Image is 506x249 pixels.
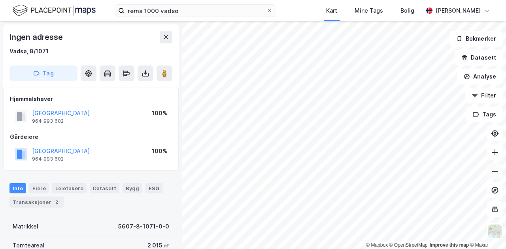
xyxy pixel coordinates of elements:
[466,107,503,122] button: Tags
[9,183,26,193] div: Info
[10,132,172,142] div: Gårdeiere
[52,183,87,193] div: Leietakere
[366,242,388,248] a: Mapbox
[53,198,60,206] div: 2
[123,183,142,193] div: Bygg
[466,211,506,249] iframe: Chat Widget
[389,242,428,248] a: OpenStreetMap
[125,5,266,17] input: Søk på adresse, matrikkel, gårdeiere, leietakere eller personer
[355,6,383,15] div: Mine Tags
[32,118,64,124] div: 964 993 602
[13,4,96,17] img: logo.f888ab2527a4732fd821a326f86c7f29.svg
[9,31,64,43] div: Ingen adresse
[90,183,119,193] div: Datasett
[430,242,469,248] a: Improve this map
[326,6,337,15] div: Kart
[32,156,64,162] div: 964 993 602
[457,69,503,84] button: Analyse
[436,6,481,15] div: [PERSON_NAME]
[465,88,503,103] button: Filter
[9,197,64,208] div: Transaksjoner
[29,183,49,193] div: Eiere
[152,146,167,156] div: 100%
[152,109,167,118] div: 100%
[9,66,77,81] button: Tag
[13,222,38,231] div: Matrikkel
[10,94,172,104] div: Hjemmelshaver
[455,50,503,66] button: Datasett
[9,47,49,56] div: Vadsø, 8/1071
[449,31,503,47] button: Bokmerker
[118,222,169,231] div: 5607-8-1071-0-0
[145,183,162,193] div: ESG
[400,6,414,15] div: Bolig
[466,211,506,249] div: Chatt-widget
